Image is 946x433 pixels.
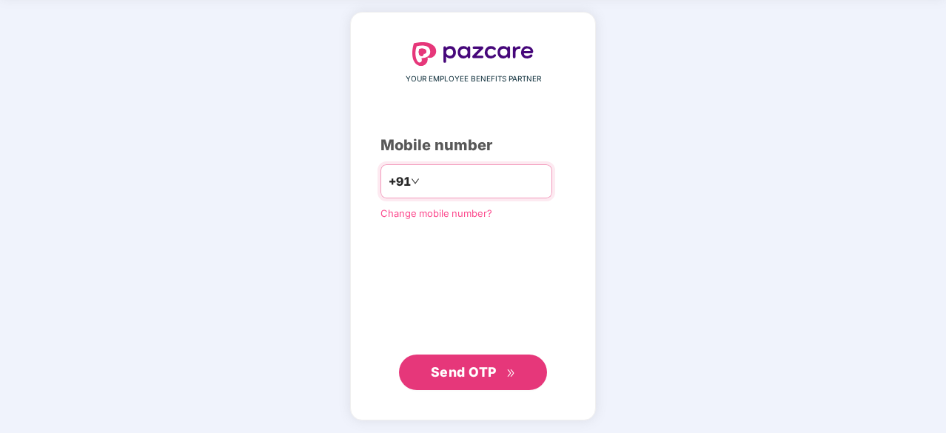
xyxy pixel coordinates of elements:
span: YOUR EMPLOYEE BENEFITS PARTNER [406,73,541,85]
button: Send OTPdouble-right [399,355,547,390]
a: Change mobile number? [380,207,492,219]
span: down [411,177,420,186]
img: logo [412,42,534,66]
div: Mobile number [380,134,566,157]
span: +91 [389,172,411,191]
span: double-right [506,369,516,378]
span: Send OTP [431,364,497,380]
